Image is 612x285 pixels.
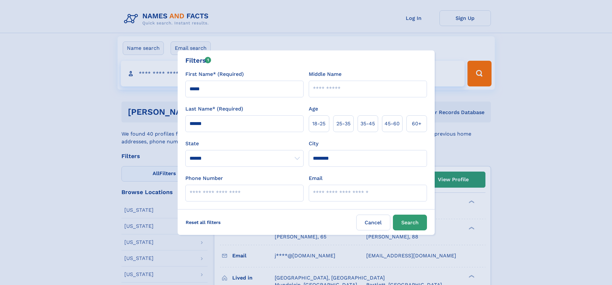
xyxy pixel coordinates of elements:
span: 35‑45 [360,120,375,128]
label: Phone Number [185,174,223,182]
label: State [185,140,304,147]
label: Middle Name [309,70,341,78]
button: Search [393,215,427,230]
label: City [309,140,318,147]
span: 25‑35 [336,120,350,128]
label: First Name* (Required) [185,70,244,78]
label: Email [309,174,323,182]
span: 60+ [412,120,421,128]
label: Last Name* (Required) [185,105,243,113]
label: Age [309,105,318,113]
div: Filters [185,56,211,65]
span: 45‑60 [385,120,400,128]
label: Reset all filters [182,215,225,230]
label: Cancel [356,215,390,230]
span: 18‑25 [312,120,325,128]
